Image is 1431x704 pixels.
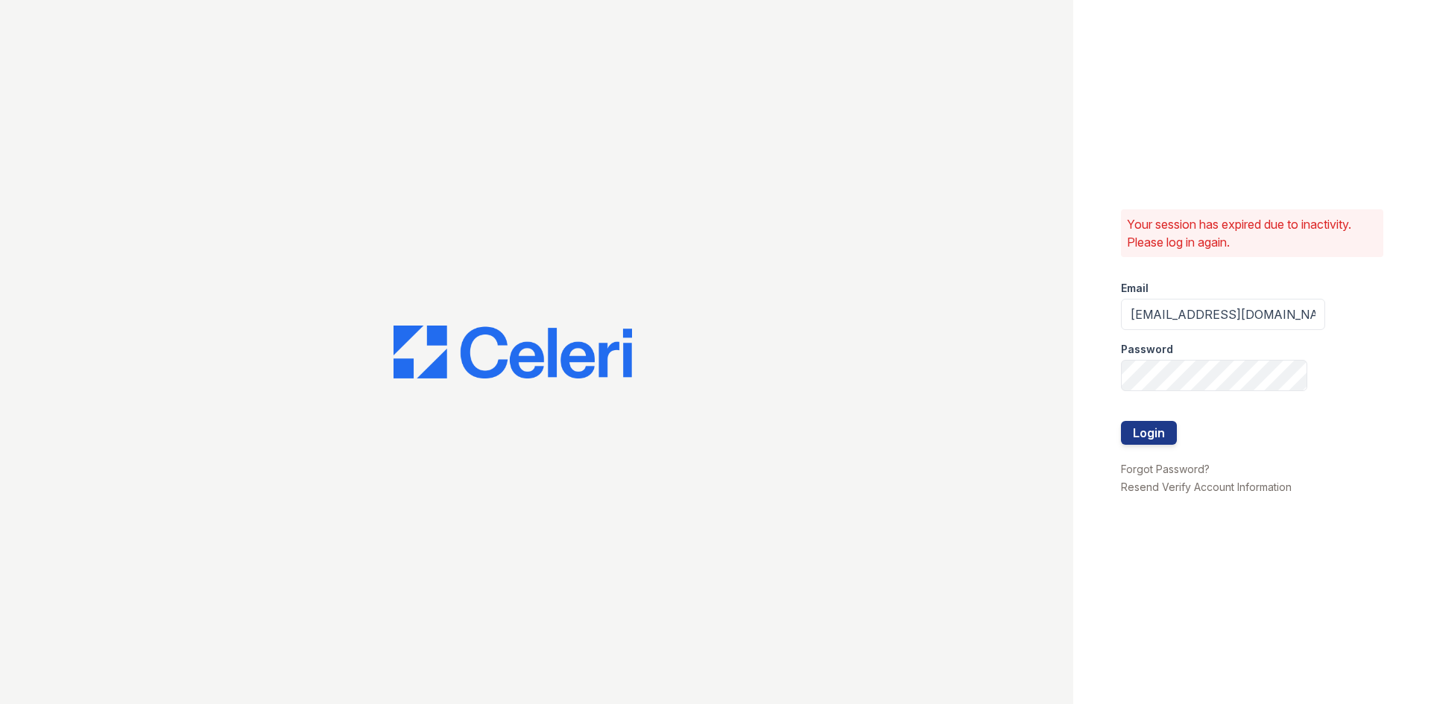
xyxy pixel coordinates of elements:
[1121,421,1177,445] button: Login
[1127,215,1377,251] p: Your session has expired due to inactivity. Please log in again.
[394,326,632,379] img: CE_Logo_Blue-a8612792a0a2168367f1c8372b55b34899dd931a85d93a1a3d3e32e68fde9ad4.png
[1121,281,1149,296] label: Email
[1121,342,1173,357] label: Password
[1121,481,1292,493] a: Resend Verify Account Information
[1121,463,1210,475] a: Forgot Password?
